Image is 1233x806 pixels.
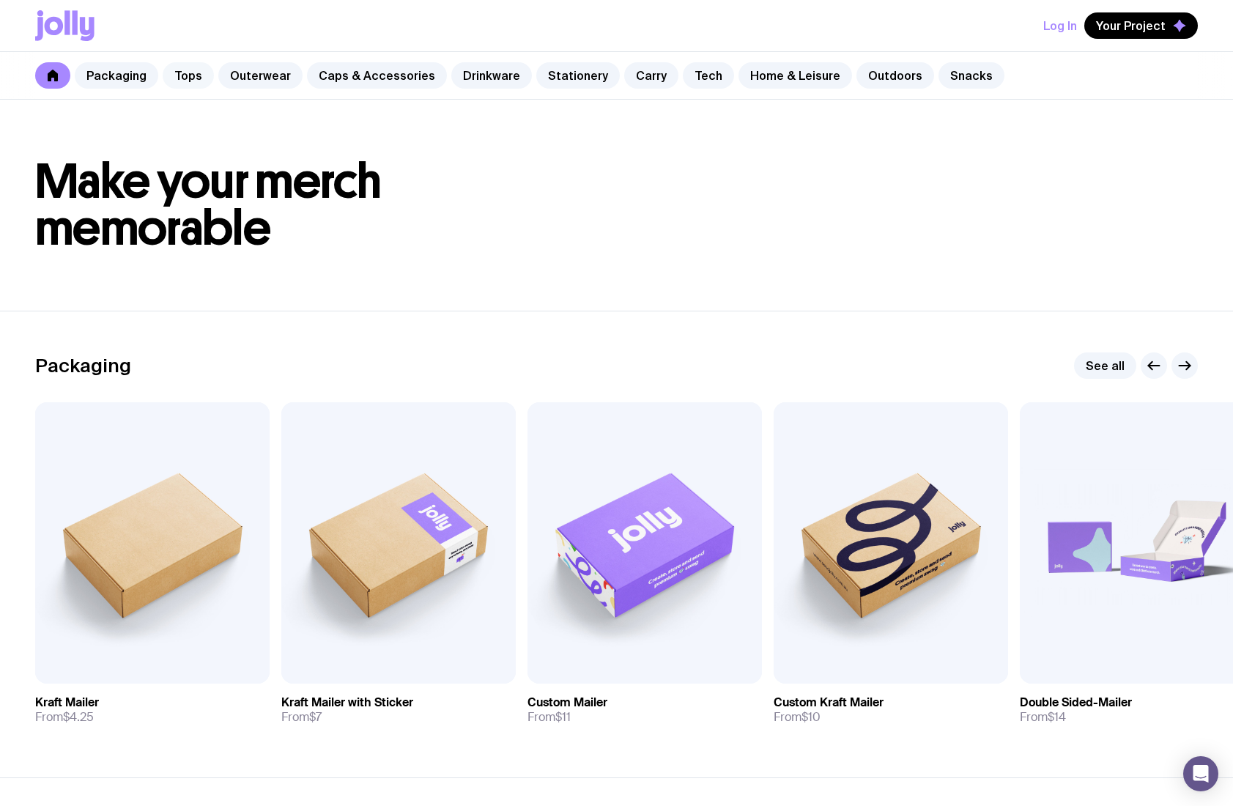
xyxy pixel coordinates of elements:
h3: Double Sided-Mailer [1020,695,1132,710]
h3: Kraft Mailer with Sticker [281,695,413,710]
a: Outerwear [218,62,303,89]
a: Custom MailerFrom$11 [527,684,762,736]
span: From [527,710,571,725]
span: Make your merch memorable [35,152,382,257]
a: Tech [683,62,734,89]
span: $14 [1048,709,1066,725]
a: Outdoors [856,62,934,89]
a: Stationery [536,62,620,89]
span: Your Project [1096,18,1166,33]
span: $10 [801,709,821,725]
span: From [774,710,821,725]
button: Your Project [1084,12,1198,39]
a: Snacks [938,62,1004,89]
span: $11 [555,709,571,725]
a: Custom Kraft MailerFrom$10 [774,684,1008,736]
a: Drinkware [451,62,532,89]
span: From [35,710,94,725]
h2: Packaging [35,355,131,377]
h3: Custom Kraft Mailer [774,695,884,710]
div: Open Intercom Messenger [1183,756,1218,791]
a: Tops [163,62,214,89]
a: See all [1074,352,1136,379]
span: From [281,710,322,725]
a: Home & Leisure [738,62,852,89]
a: Caps & Accessories [307,62,447,89]
button: Log In [1043,12,1077,39]
h3: Custom Mailer [527,695,607,710]
a: Carry [624,62,678,89]
span: $4.25 [63,709,94,725]
h3: Kraft Mailer [35,695,99,710]
a: Kraft MailerFrom$4.25 [35,684,270,736]
a: Packaging [75,62,158,89]
span: From [1020,710,1066,725]
span: $7 [309,709,322,725]
a: Kraft Mailer with StickerFrom$7 [281,684,516,736]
